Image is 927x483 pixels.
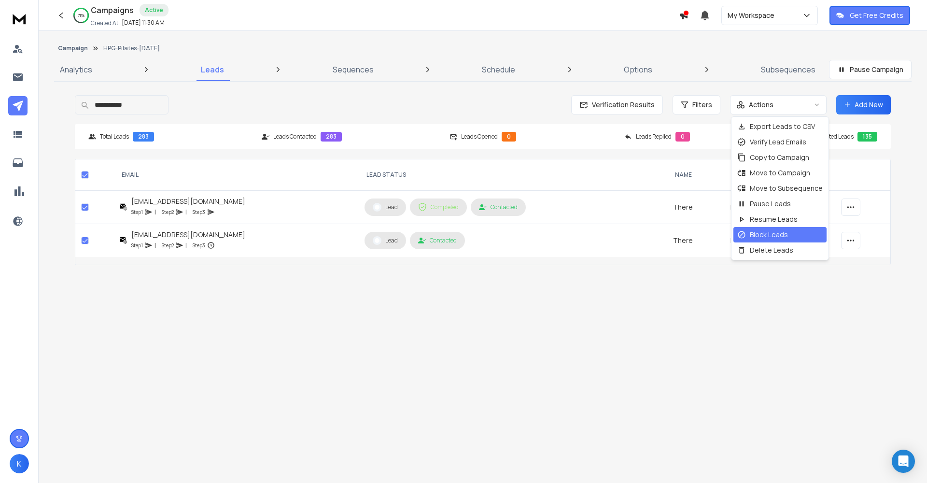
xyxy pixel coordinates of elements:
[675,132,690,142] div: 0
[154,241,156,250] p: |
[482,64,515,75] p: Schedule
[10,454,29,473] button: K
[162,207,174,217] p: Step 2
[725,224,835,257] td: PLATEFIT
[479,203,518,211] div: Contacted
[131,207,143,217] p: Step 1
[418,203,459,212] div: Completed
[373,236,398,245] div: Lead
[133,132,154,142] div: 283
[162,241,174,250] p: Step 2
[750,230,788,240] p: Block Leads
[857,132,877,142] div: 135
[321,132,342,142] div: 283
[10,10,29,28] img: logo
[502,132,516,142] div: 0
[154,207,156,217] p: |
[273,133,317,141] p: Leads Contacted
[750,168,810,178] p: Move to Campaign
[131,230,245,240] div: [EMAIL_ADDRESS][DOMAIN_NAME]
[114,159,359,191] th: EMAIL
[624,64,652,75] p: Options
[836,95,891,114] button: Add New
[750,199,791,209] p: Pause Leads
[185,207,187,217] p: |
[750,214,798,224] p: Resume Leads
[636,133,672,141] p: Leads Replied
[750,184,823,193] p: Move to Subsequence
[618,58,658,81] a: Options
[60,64,92,75] p: Analytics
[755,58,821,81] a: Subsequences
[850,11,903,20] p: Get Free Credits
[140,4,169,16] div: Active
[571,95,663,114] button: Verification Results
[476,58,521,81] a: Schedule
[728,11,778,20] p: My Workspace
[749,100,773,110] p: Actions
[761,64,815,75] p: Subsequences
[103,44,160,52] p: HPG-Pilates-[DATE]
[100,133,129,141] p: Total Leads
[418,237,457,244] div: Contacted
[692,100,712,110] span: Filters
[91,4,134,16] h1: Campaigns
[750,245,793,255] p: Delete Leads
[667,224,725,257] td: There
[193,241,205,250] p: Step 3
[54,58,98,81] a: Analytics
[725,191,835,224] td: PLATEFIT
[750,122,815,131] p: Export Leads to CSV
[667,191,725,224] td: There
[327,58,379,81] a: Sequences
[122,19,165,27] p: [DATE] 11:30 AM
[193,207,205,217] p: Step 3
[373,203,398,212] div: Lead
[809,133,854,141] p: Completed Leads
[588,100,655,110] span: Verification Results
[78,13,84,18] p: 71 %
[725,159,835,191] th: Company Name
[185,241,187,250] p: |
[892,450,915,473] div: Open Intercom Messenger
[333,64,374,75] p: Sequences
[91,19,120,27] p: Created At:
[829,60,912,79] button: Pause Campaign
[750,137,806,147] p: Verify Lead Emails
[201,64,224,75] p: Leads
[461,133,498,141] p: Leads Opened
[750,153,809,162] p: Copy to Campaign
[131,241,143,250] p: Step 1
[359,159,667,191] th: LEAD STATUS
[131,197,245,206] div: [EMAIL_ADDRESS][DOMAIN_NAME]
[58,44,88,52] button: Campaign
[195,58,230,81] a: Leads
[667,159,725,191] th: NAME
[673,95,720,114] button: Filters
[829,6,910,25] button: Get Free Credits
